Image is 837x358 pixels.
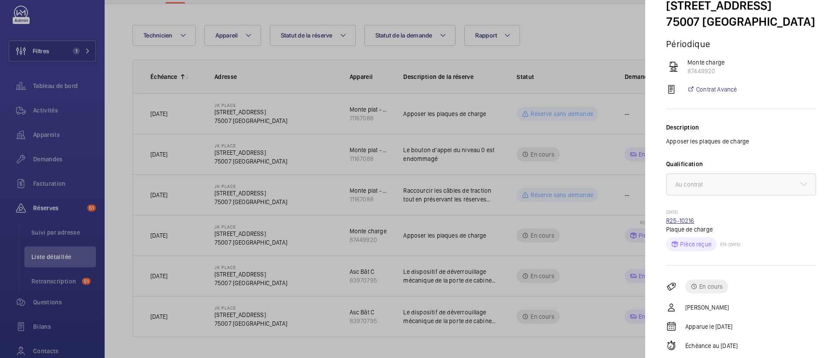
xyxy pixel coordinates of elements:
p: En cours [699,282,723,291]
p: [PERSON_NAME] [685,303,729,312]
p: [DATE] [666,209,816,216]
p: Pièce reçue [680,240,711,249]
p: Apparue le [DATE] [685,322,732,331]
p: Échéance au [DATE] [685,341,738,350]
h5: Périodique [666,38,816,49]
a: R25-10216 [666,217,694,224]
span: Au contrat [675,181,703,188]
a: Contrat Avancé [687,85,737,94]
div: Description [666,123,816,132]
p: Monte charge [687,58,816,67]
p: Apposer les plaques de charge [666,137,816,146]
p: ETA: [DATE] [717,242,740,247]
p: 87449920 [687,67,816,75]
label: Qualification [666,160,816,168]
img: freight_elevator.svg [668,61,679,72]
p: Plaque de charge [666,225,816,234]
